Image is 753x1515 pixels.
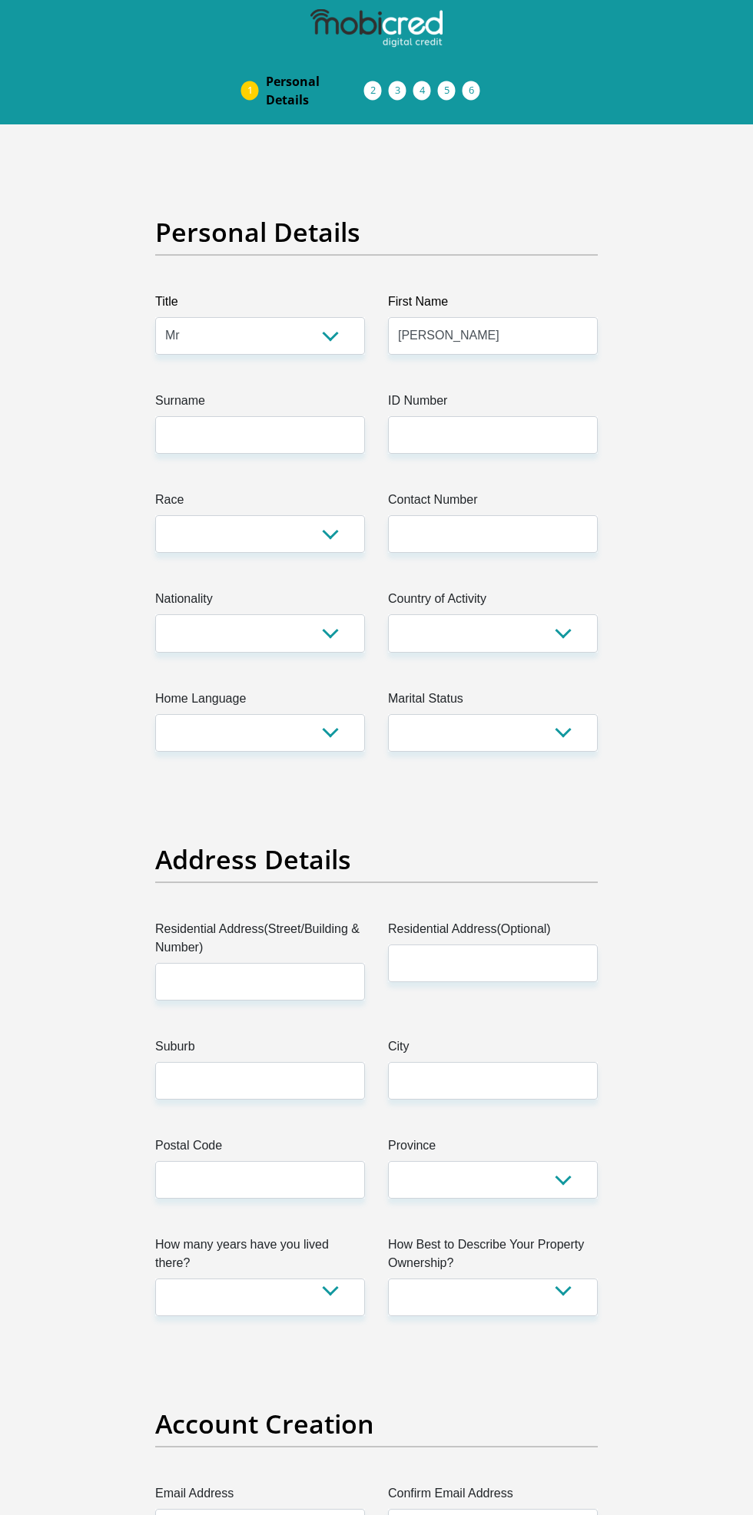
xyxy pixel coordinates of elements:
[155,392,365,416] label: Surname
[155,590,365,614] label: Nationality
[388,1484,598,1509] label: Confirm Email Address
[388,1037,598,1062] label: City
[155,1278,365,1316] select: Please select a value
[155,1037,365,1062] label: Suburb
[155,690,365,714] label: Home Language
[388,392,598,416] label: ID Number
[388,1278,598,1316] select: Please select a value
[155,1484,365,1509] label: Email Address
[388,590,598,614] label: Country of Activity
[155,1062,365,1100] input: Suburb
[310,9,443,48] img: mobicred logo
[388,1062,598,1100] input: City
[388,1161,598,1199] select: Please Select a Province
[388,515,598,553] input: Contact Number
[155,1161,365,1199] input: Postal Code
[155,963,365,1001] input: Valid residential address
[155,844,598,875] h2: Address Details
[155,1235,365,1278] label: How many years have you lived there?
[155,920,365,963] label: Residential Address(Street/Building & Number)
[388,1235,598,1278] label: How Best to Describe Your Property Ownership?
[155,416,365,454] input: Surname
[155,1408,598,1440] h2: Account Creation
[155,491,365,515] label: Race
[155,293,365,317] label: Title
[266,72,364,109] span: Personal Details
[388,293,598,317] label: First Name
[388,690,598,714] label: Marital Status
[254,66,376,115] a: PersonalDetails
[388,944,598,982] input: Address line 2 (Optional)
[388,1136,598,1161] label: Province
[155,217,598,248] h2: Personal Details
[388,416,598,454] input: ID Number
[388,491,598,515] label: Contact Number
[155,1136,365,1161] label: Postal Code
[388,920,598,944] label: Residential Address(Optional)
[388,317,598,355] input: First Name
